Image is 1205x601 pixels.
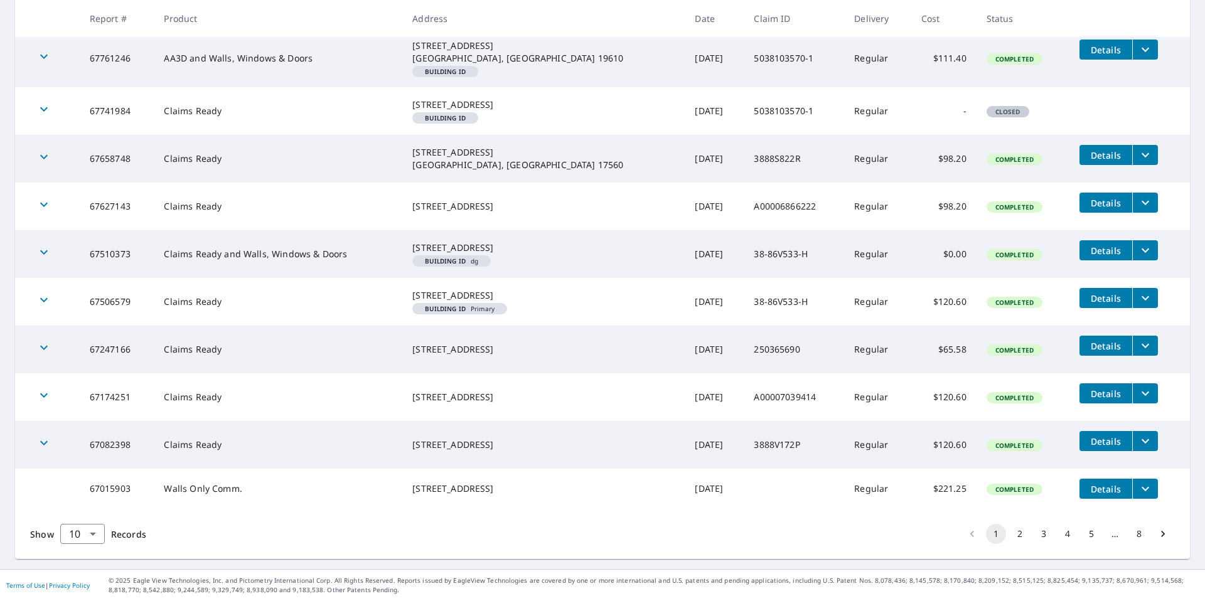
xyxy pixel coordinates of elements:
[1132,145,1158,165] button: filesDropdownBtn-67658748
[744,373,844,421] td: A00007039414
[988,107,1028,116] span: Closed
[685,29,744,87] td: [DATE]
[1132,240,1158,260] button: filesDropdownBtn-67510373
[1079,288,1132,308] button: detailsBtn-67506579
[911,373,977,421] td: $120.60
[988,250,1041,259] span: Completed
[844,135,911,183] td: Regular
[911,135,977,183] td: $98.20
[1132,431,1158,451] button: filesDropdownBtn-67082398
[1079,383,1132,403] button: detailsBtn-67174251
[844,469,911,509] td: Regular
[911,278,977,326] td: $120.60
[1087,483,1125,495] span: Details
[685,87,744,135] td: [DATE]
[80,278,154,326] td: 67506579
[49,581,90,590] a: Privacy Policy
[988,203,1041,211] span: Completed
[425,306,466,312] em: Building ID
[988,393,1041,402] span: Completed
[6,582,90,589] p: |
[154,278,402,326] td: Claims Ready
[844,421,911,469] td: Regular
[80,326,154,373] td: 67247166
[844,373,911,421] td: Regular
[60,524,105,544] div: Show 10 records
[844,278,911,326] td: Regular
[1079,193,1132,213] button: detailsBtn-67627143
[80,183,154,230] td: 67627143
[988,485,1041,494] span: Completed
[60,516,105,551] div: 10
[412,200,675,213] div: [STREET_ADDRESS]
[988,298,1041,307] span: Completed
[109,576,1199,595] p: © 2025 Eagle View Technologies, Inc. and Pictometry International Corp. All Rights Reserved. Repo...
[1079,240,1132,260] button: detailsBtn-67510373
[911,29,977,87] td: $111.40
[1079,336,1132,356] button: detailsBtn-67247166
[80,469,154,509] td: 67015903
[685,326,744,373] td: [DATE]
[1087,197,1125,209] span: Details
[154,135,402,183] td: Claims Ready
[744,326,844,373] td: 250365690
[1087,292,1125,304] span: Details
[412,242,675,254] div: [STREET_ADDRESS]
[685,469,744,509] td: [DATE]
[412,146,675,171] div: [STREET_ADDRESS] [GEOGRAPHIC_DATA], [GEOGRAPHIC_DATA] 17560
[1153,524,1173,544] button: Go to next page
[80,29,154,87] td: 67761246
[988,346,1041,354] span: Completed
[80,135,154,183] td: 67658748
[685,373,744,421] td: [DATE]
[685,183,744,230] td: [DATE]
[1081,524,1101,544] button: Go to page 5
[744,278,844,326] td: 38-86V533-H
[744,87,844,135] td: 5038103570-1
[412,98,675,111] div: [STREET_ADDRESS]
[1079,40,1132,60] button: detailsBtn-67761246
[154,421,402,469] td: Claims Ready
[417,306,502,312] span: Primary
[80,230,154,278] td: 67510373
[1087,149,1125,161] span: Details
[412,439,675,451] div: [STREET_ADDRESS]
[154,29,402,87] td: AA3D and Walls, Windows & Doors
[1079,145,1132,165] button: detailsBtn-67658748
[412,482,675,495] div: [STREET_ADDRESS]
[1010,524,1030,544] button: Go to page 2
[425,68,466,75] em: Building ID
[744,421,844,469] td: 3888V172P
[412,289,675,302] div: [STREET_ADDRESS]
[1132,40,1158,60] button: filesDropdownBtn-67761246
[1079,479,1132,499] button: detailsBtn-67015903
[911,469,977,509] td: $221.25
[844,87,911,135] td: Regular
[412,391,675,403] div: [STREET_ADDRESS]
[960,524,1175,544] nav: pagination navigation
[685,230,744,278] td: [DATE]
[425,258,466,264] em: Building ID
[986,524,1006,544] button: page 1
[154,87,402,135] td: Claims Ready
[1087,340,1125,352] span: Details
[154,469,402,509] td: Walls Only Comm.
[988,155,1041,164] span: Completed
[1129,524,1149,544] button: Go to page 8
[111,528,146,540] span: Records
[988,55,1041,63] span: Completed
[911,326,977,373] td: $65.58
[844,326,911,373] td: Regular
[1087,435,1125,447] span: Details
[744,29,844,87] td: 5038103570-1
[844,183,911,230] td: Regular
[412,40,675,65] div: [STREET_ADDRESS] [GEOGRAPHIC_DATA], [GEOGRAPHIC_DATA] 19610
[1132,193,1158,213] button: filesDropdownBtn-67627143
[911,183,977,230] td: $98.20
[685,135,744,183] td: [DATE]
[154,230,402,278] td: Claims Ready and Walls, Windows & Doors
[80,373,154,421] td: 67174251
[154,183,402,230] td: Claims Ready
[30,528,54,540] span: Show
[744,183,844,230] td: A00006866222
